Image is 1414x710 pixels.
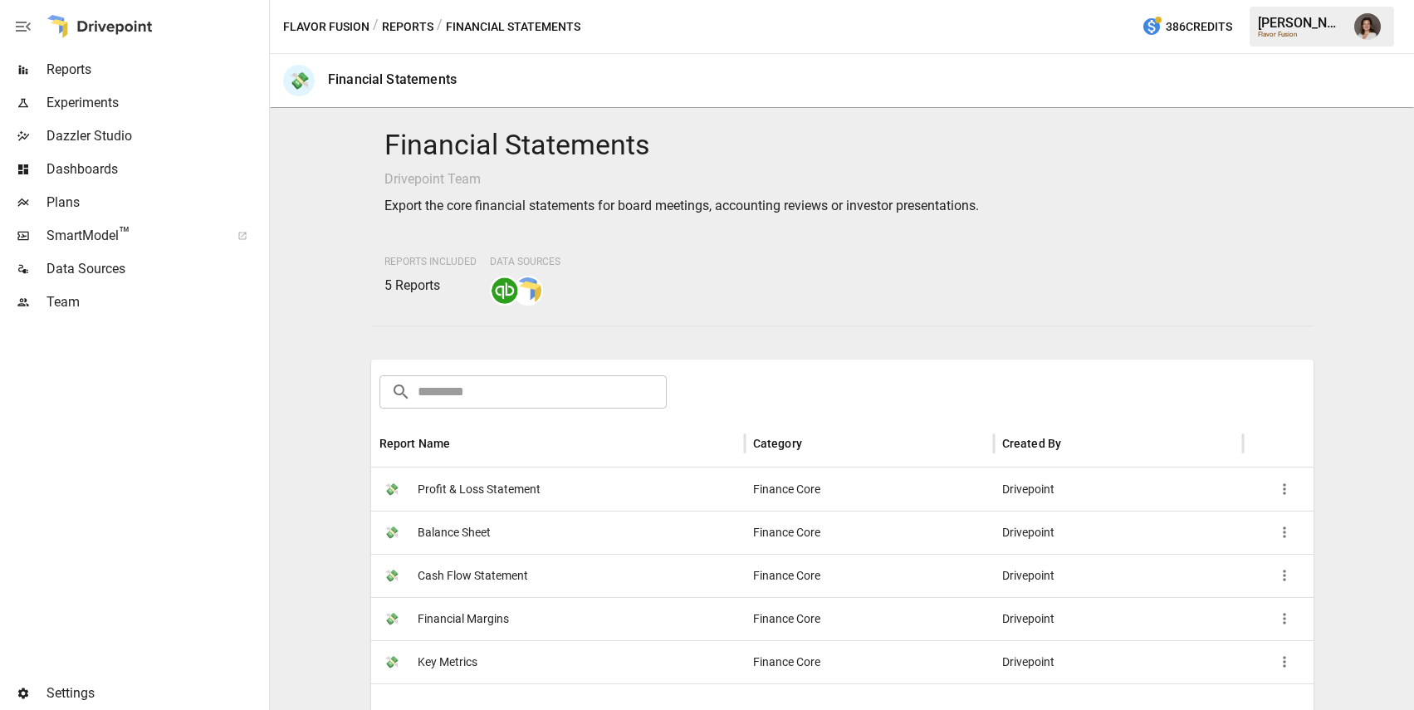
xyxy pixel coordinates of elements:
[382,17,433,37] button: Reports
[379,563,404,588] span: 💸
[1258,15,1344,31] div: [PERSON_NAME]
[515,277,541,304] img: smart model
[46,292,266,312] span: Team
[418,598,509,640] span: Financial Margins
[490,256,560,267] span: Data Sources
[379,649,404,674] span: 💸
[119,223,130,244] span: ™
[384,196,1300,216] p: Export the core financial statements for board meetings, accounting reviews or investor presentat...
[745,554,994,597] div: Finance Core
[283,65,315,96] div: 💸
[418,468,541,511] span: Profit & Loss Statement
[994,468,1243,511] div: Drivepoint
[384,276,477,296] p: 5 Reports
[283,17,369,37] button: Flavor Fusion
[379,520,404,545] span: 💸
[379,437,451,450] div: Report Name
[1135,12,1239,42] button: 386Credits
[373,17,379,37] div: /
[1166,17,1232,37] span: 386 Credits
[384,128,1300,163] h4: Financial Statements
[492,277,518,304] img: quickbooks
[994,640,1243,683] div: Drivepoint
[46,93,266,113] span: Experiments
[804,432,827,455] button: Sort
[745,468,994,511] div: Finance Core
[46,683,266,703] span: Settings
[384,169,1300,189] p: Drivepoint Team
[46,193,266,213] span: Plans
[418,641,477,683] span: Key Metrics
[1354,13,1381,40] img: Franziska Ibscher
[1002,437,1062,450] div: Created By
[437,17,443,37] div: /
[418,512,491,554] span: Balance Sheet
[753,437,802,450] div: Category
[745,597,994,640] div: Finance Core
[994,511,1243,554] div: Drivepoint
[46,126,266,146] span: Dazzler Studio
[452,432,475,455] button: Sort
[379,606,404,631] span: 💸
[745,640,994,683] div: Finance Core
[46,60,266,80] span: Reports
[384,256,477,267] span: Reports Included
[1063,432,1086,455] button: Sort
[994,597,1243,640] div: Drivepoint
[994,554,1243,597] div: Drivepoint
[418,555,528,597] span: Cash Flow Statement
[46,259,266,279] span: Data Sources
[379,477,404,502] span: 💸
[328,71,457,87] div: Financial Statements
[46,226,219,246] span: SmartModel
[1344,3,1391,50] button: Franziska Ibscher
[745,511,994,554] div: Finance Core
[46,159,266,179] span: Dashboards
[1258,31,1344,38] div: Flavor Fusion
